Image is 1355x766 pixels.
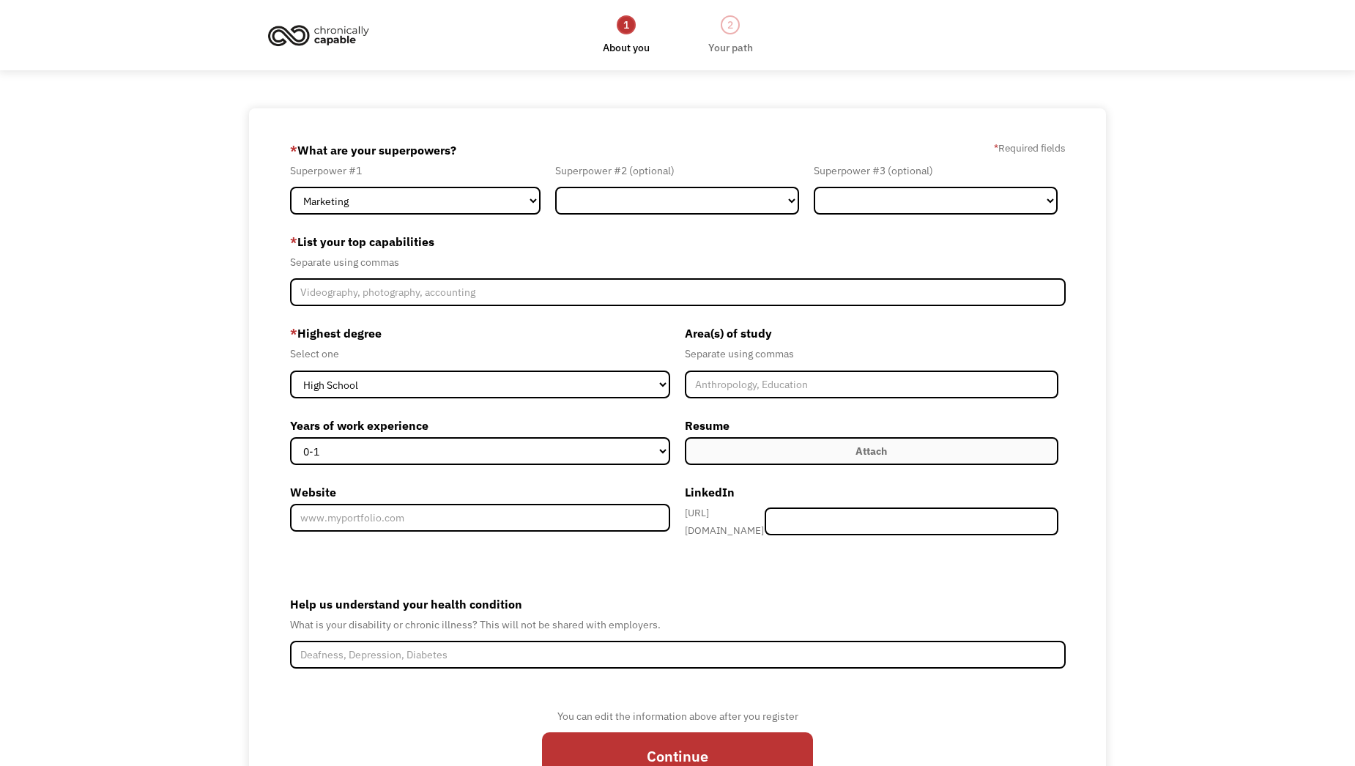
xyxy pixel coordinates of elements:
div: Superpower #3 (optional) [814,162,1058,179]
label: Attach [685,437,1058,465]
label: Years of work experience [290,414,671,437]
div: Attach [855,442,887,460]
div: 2 [721,15,740,34]
div: [URL][DOMAIN_NAME] [685,504,765,539]
div: You can edit the information above after you register [542,707,813,725]
div: Superpower #2 (optional) [555,162,799,179]
a: 1About you [603,14,650,56]
label: Highest degree [290,321,671,345]
input: Deafness, Depression, Diabetes [290,641,1066,669]
input: Videography, photography, accounting [290,278,1066,306]
input: www.myportfolio.com [290,504,671,532]
label: Website [290,480,671,504]
div: Select one [290,345,671,362]
label: Required fields [994,139,1066,157]
div: Separate using commas [290,253,1066,271]
label: Area(s) of study [685,321,1058,345]
div: Separate using commas [685,345,1058,362]
label: List your top capabilities [290,230,1066,253]
label: LinkedIn [685,480,1058,504]
input: Anthropology, Education [685,371,1058,398]
div: Your path [708,39,753,56]
img: Chronically Capable logo [264,19,374,51]
div: Superpower #1 [290,162,541,179]
div: About you [603,39,650,56]
label: What are your superpowers? [290,138,456,162]
div: 1 [617,15,636,34]
div: What is your disability or chronic illness? This will not be shared with employers. [290,616,1066,633]
a: 2Your path [708,14,753,56]
label: Resume [685,414,1058,437]
label: Help us understand your health condition [290,592,1066,616]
